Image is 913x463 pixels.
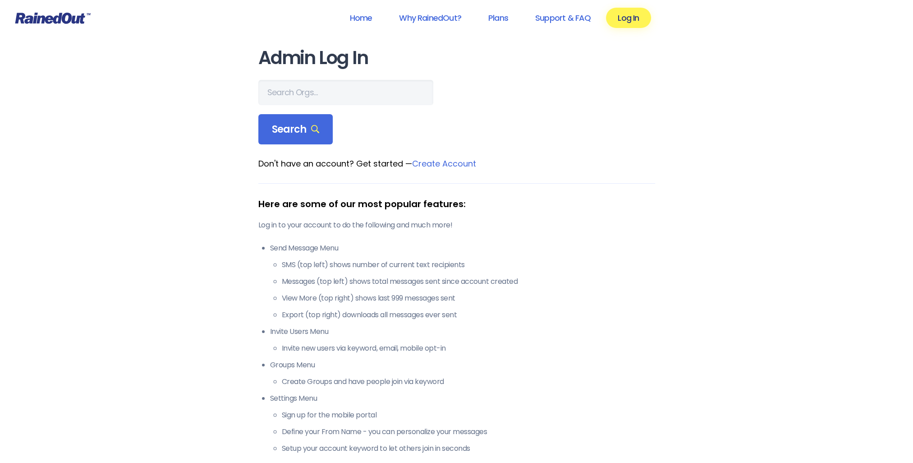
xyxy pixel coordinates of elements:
[270,326,655,354] li: Invite Users Menu
[270,360,655,387] li: Groups Menu
[387,8,473,28] a: Why RainedOut?
[282,426,655,437] li: Define your From Name - you can personalize your messages
[412,158,476,169] a: Create Account
[523,8,602,28] a: Support & FAQ
[258,197,655,211] div: Here are some of our most popular features:
[258,114,333,145] div: Search
[270,243,655,320] li: Send Message Menu
[258,220,655,231] p: Log in to your account to do the following and much more!
[258,48,655,68] h1: Admin Log In
[477,8,520,28] a: Plans
[282,259,655,270] li: SMS (top left) shows number of current text recipients
[282,410,655,421] li: Sign up for the mobile portal
[282,276,655,287] li: Messages (top left) shows total messages sent since account created
[282,443,655,454] li: Setup your account keyword to let others join in seconds
[282,376,655,387] li: Create Groups and have people join via keyword
[270,393,655,454] li: Settings Menu
[338,8,384,28] a: Home
[606,8,651,28] a: Log In
[282,293,655,304] li: View More (top right) shows last 999 messages sent
[272,123,320,136] span: Search
[282,310,655,320] li: Export (top right) downloads all messages ever sent
[282,343,655,354] li: Invite new users via keyword, email, mobile opt-in
[258,80,433,105] input: Search Orgs…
